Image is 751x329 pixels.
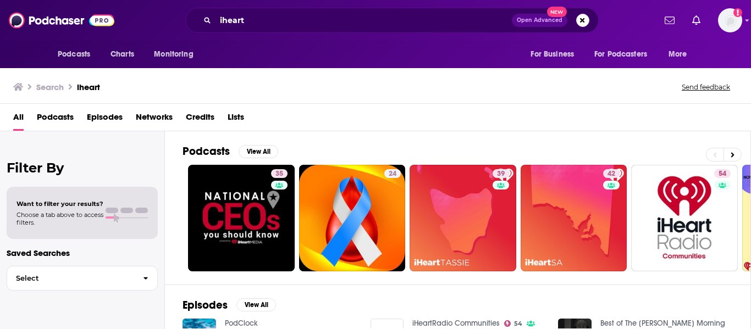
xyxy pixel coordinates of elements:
a: iHeartRadio Communities [412,319,500,328]
h3: iheart [77,82,100,92]
button: open menu [661,44,701,65]
a: 54 [714,169,731,178]
a: PodcastsView All [183,144,278,158]
span: For Podcasters [594,47,647,62]
a: Charts [103,44,141,65]
a: Podcasts [37,108,74,131]
span: 24 [389,169,396,180]
span: 35 [275,169,283,180]
button: Send feedback [678,82,733,92]
a: Credits [186,108,214,131]
h2: Episodes [183,298,228,312]
svg: Add a profile image [733,8,742,17]
button: open menu [146,44,207,65]
a: All [13,108,24,131]
a: 39 [493,169,509,178]
button: View All [239,145,278,158]
button: open menu [50,44,104,65]
span: For Business [531,47,574,62]
span: 54 [514,321,522,326]
button: Select [7,266,158,291]
a: 24 [384,169,401,178]
a: 39 [410,165,516,271]
h2: Podcasts [183,144,230,158]
span: Logged in as Mallory813 [718,8,742,32]
button: View All [236,298,276,311]
h2: Filter By [7,160,158,176]
a: 42 [521,165,627,271]
span: Open Advanced [517,18,562,23]
a: Lists [228,108,244,131]
a: 54 [504,320,522,327]
button: open menu [587,44,663,65]
span: Select [7,275,134,282]
a: PodClock [225,319,258,328]
span: More [669,47,687,62]
span: 42 [608,169,615,180]
img: Podchaser - Follow, Share and Rate Podcasts [9,10,114,31]
span: Podcasts [58,47,90,62]
button: Show profile menu [718,8,742,32]
a: EpisodesView All [183,298,276,312]
span: Want to filter your results? [16,200,103,208]
button: open menu [523,44,588,65]
a: 42 [603,169,620,178]
span: Monitoring [154,47,193,62]
span: Charts [111,47,134,62]
a: Episodes [87,108,123,131]
span: Choose a tab above to access filters. [16,211,103,226]
h3: Search [36,82,64,92]
span: 39 [497,169,505,180]
button: Open AdvancedNew [512,14,567,27]
input: Search podcasts, credits, & more... [216,12,512,29]
a: Networks [136,108,173,131]
span: New [547,7,567,17]
a: 35 [271,169,288,178]
div: Search podcasts, credits, & more... [185,8,599,33]
span: 54 [719,169,726,180]
a: Show notifications dropdown [688,11,705,30]
a: 35 [188,165,295,271]
img: User Profile [718,8,742,32]
p: Saved Searches [7,248,158,258]
a: Show notifications dropdown [660,11,679,30]
a: 24 [299,165,406,271]
a: 54 [631,165,738,271]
